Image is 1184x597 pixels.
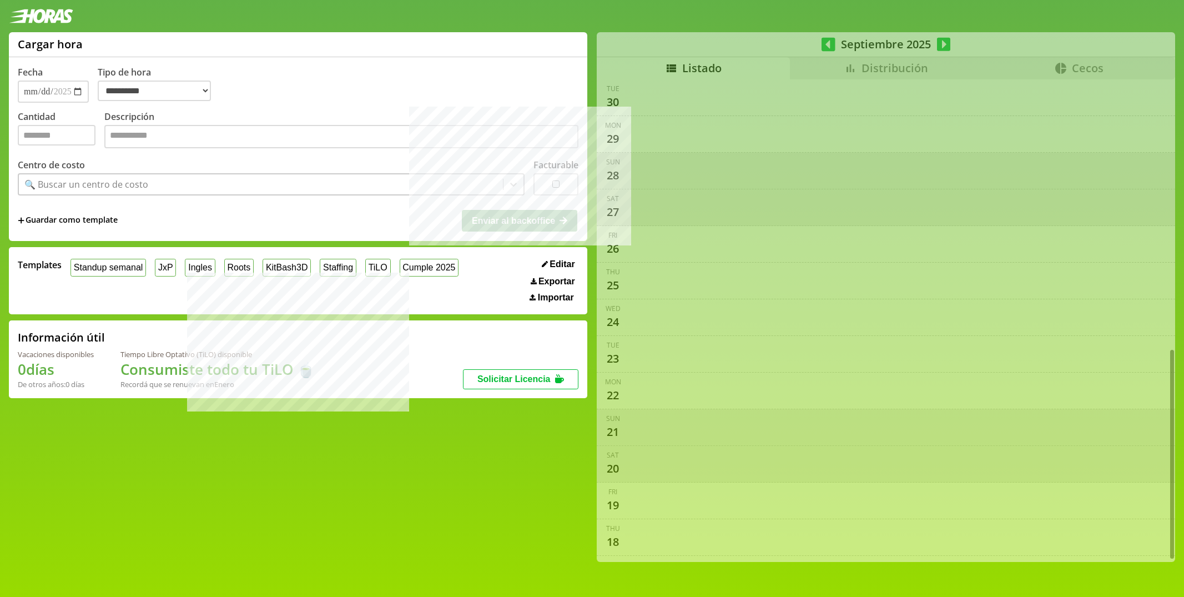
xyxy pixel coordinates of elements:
[18,214,24,227] span: +
[18,66,43,78] label: Fecha
[18,37,83,52] h1: Cargar hora
[120,379,315,389] div: Recordá que se renuevan en
[18,159,85,171] label: Centro de costo
[263,259,311,276] button: KitBash3D
[104,111,578,151] label: Descripción
[18,214,118,227] span: +Guardar como template
[18,111,104,151] label: Cantidad
[538,277,575,287] span: Exportar
[538,293,574,303] span: Importar
[527,276,578,287] button: Exportar
[9,9,73,23] img: logotipo
[98,81,211,101] select: Tipo de hora
[533,159,578,171] label: Facturable
[400,259,459,276] button: Cumple 2025
[224,259,254,276] button: Roots
[120,349,315,359] div: Tiempo Libre Optativo (TiLO) disponible
[214,379,234,389] b: Enero
[18,349,94,359] div: Vacaciones disponibles
[463,369,578,389] button: Solicitar Licencia
[365,259,391,276] button: TiLO
[185,259,215,276] button: Ingles
[98,66,220,103] label: Tipo de hora
[18,359,94,379] h1: 0 días
[320,259,356,276] button: Staffing
[538,259,578,270] button: Editar
[18,125,95,146] input: Cantidad
[24,178,148,190] div: 🔍 Buscar un centro de costo
[18,259,62,271] span: Templates
[70,259,146,276] button: Standup semanal
[18,330,105,345] h2: Información útil
[18,379,94,389] div: De otros años: 0 días
[477,374,551,384] span: Solicitar Licencia
[155,259,176,276] button: JxP
[550,259,575,269] span: Editar
[104,125,578,148] textarea: Descripción
[120,359,315,379] h1: Consumiste todo tu TiLO 🍵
